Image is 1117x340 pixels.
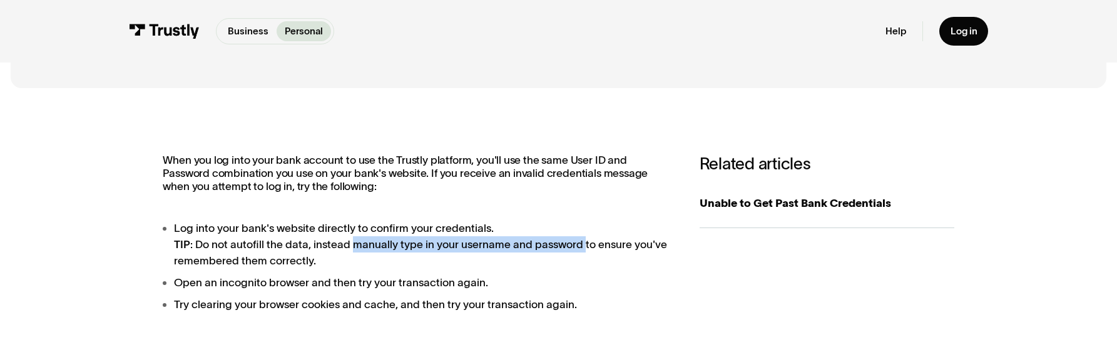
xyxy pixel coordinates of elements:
[163,296,672,312] li: Try clearing your browser cookies and cache, and then try your transaction again.
[129,24,200,39] img: Trustly Logo
[220,21,277,41] a: Business
[885,25,906,37] a: Help
[174,238,190,250] strong: TIP
[951,25,977,37] div: Log in
[285,24,323,39] p: Personal
[277,21,331,41] a: Personal
[25,319,75,336] ul: Language list
[700,154,954,173] h3: Related articles
[163,220,672,269] li: Log into your bank's website directly to confirm your credentials. : Do not autofill the data, in...
[700,195,954,211] div: Unable to Get Past Bank Credentials
[228,24,268,39] p: Business
[939,17,988,46] a: Log in
[163,274,672,291] li: Open an incognito browser and then try your transaction again.
[13,319,75,336] aside: Language selected: English (United States)
[163,154,672,193] p: When you log into your bank account to use the Trustly platform, you'll use the same User ID and ...
[700,179,954,228] a: Unable to Get Past Bank Credentials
